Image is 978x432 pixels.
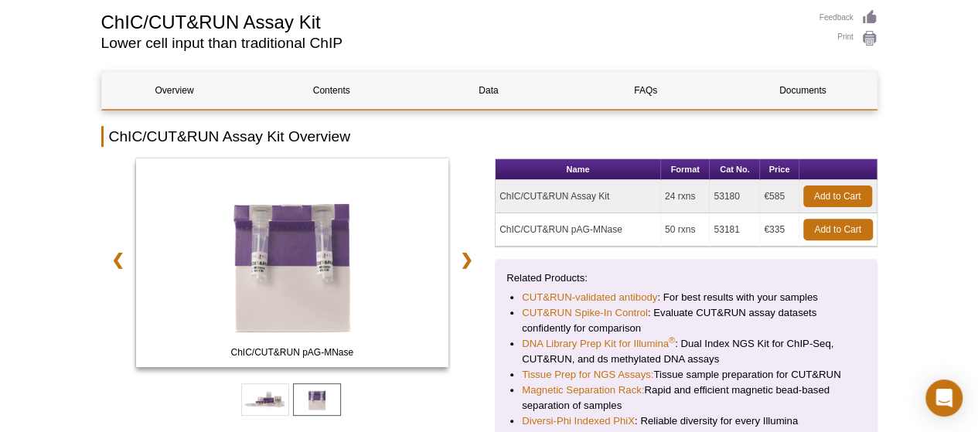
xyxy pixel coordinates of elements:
[730,72,875,109] a: Documents
[522,290,850,305] li: : For best results with your samples
[522,305,850,336] li: : Evaluate CUT&RUN assay datasets confidently for comparison
[522,413,635,429] a: Diversi-Phi Indexed PhiX
[522,290,657,305] a: CUT&RUN-validated antibody
[522,367,653,383] a: Tissue Prep for NGS Assays:
[136,158,449,372] a: ChIC/CUT&RUN pAG-MNase
[259,72,404,109] a: Contents
[661,159,710,180] th: Format
[522,336,675,352] a: DNA Library Prep Kit for Illumina®
[760,213,799,247] td: €335
[450,242,483,277] a: ❯
[522,336,850,367] li: : Dual Index NGS Kit for ChIP-Seq, CUT&RUN, and ds methylated DNA assays
[710,213,760,247] td: 53181
[522,367,850,383] li: Tissue sample preparation for CUT&RUN
[925,379,963,417] div: Open Intercom Messenger
[820,30,877,47] a: Print
[710,180,760,213] td: 53180
[522,383,644,398] a: Magnetic Separation Rack:
[710,159,760,180] th: Cat No.
[669,335,675,345] sup: ®
[803,185,872,207] a: Add to Cart
[416,72,561,109] a: Data
[522,383,850,413] li: Rapid and efficient magnetic bead-based separation of samples
[101,242,135,277] a: ❮
[522,305,648,321] a: CUT&RUN Spike-In Control
[496,159,661,180] th: Name
[573,72,718,109] a: FAQs
[102,72,247,109] a: Overview
[661,213,710,247] td: 50 rxns
[136,158,449,367] img: ChIC/CUT&RUN pAG-MNase
[506,270,866,286] p: Related Products:
[101,9,804,32] h1: ChIC/CUT&RUN Assay Kit
[760,180,799,213] td: €585
[101,126,877,147] h2: ChIC/CUT&RUN Assay Kit Overview
[496,213,661,247] td: ChIC/CUT&RUN pAG-MNase
[139,345,445,360] span: ChIC/CUT&RUN pAG-MNase
[760,159,799,180] th: Price
[101,36,804,50] h2: Lower cell input than traditional ChIP
[803,219,873,240] a: Add to Cart
[496,180,661,213] td: ChIC/CUT&RUN Assay Kit
[820,9,877,26] a: Feedback
[661,180,710,213] td: 24 rxns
